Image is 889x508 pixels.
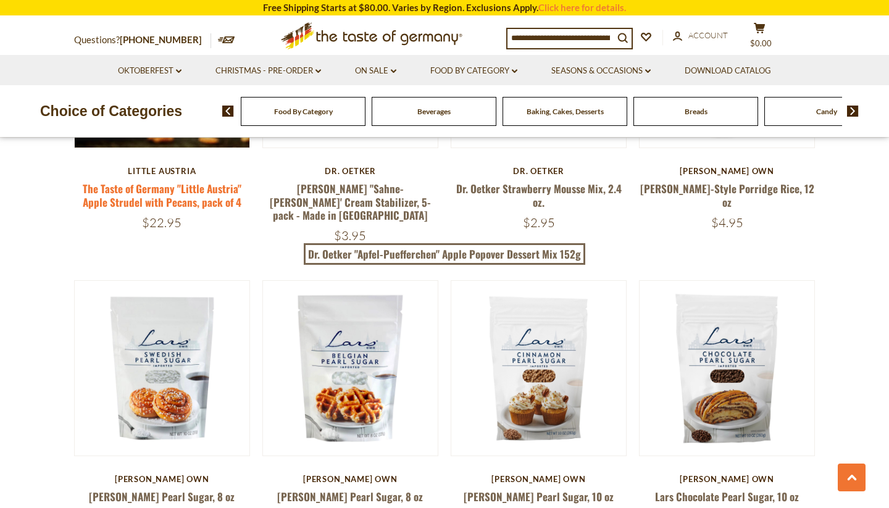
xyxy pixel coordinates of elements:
img: Lars Chocolate Pearl Sugar, 10 oz [640,281,814,456]
a: [PERSON_NAME]-Style Porridge Rice, 12 oz [640,181,814,209]
div: [PERSON_NAME] Own [451,474,627,484]
img: next arrow [847,106,859,117]
a: Candy [816,107,837,116]
img: Lars Cinnamon Pearl Sugar, 10 oz [451,281,626,456]
a: Dr. Oetker Strawberry Mousse Mix, 2.4 oz. [456,181,622,209]
a: Dr. Oetker "Apfel-Puefferchen" Apple Popover Dessert Mix 152g [304,243,586,265]
a: [PERSON_NAME] Pearl Sugar, 8 oz [89,489,235,504]
div: [PERSON_NAME] Own [262,474,438,484]
a: Food By Category [274,107,333,116]
span: $3.95 [334,228,366,243]
img: previous arrow [222,106,234,117]
a: Seasons & Occasions [551,64,651,78]
div: Dr. Oetker [262,166,438,176]
a: [PERSON_NAME] "Sahne-[PERSON_NAME]' Cream Stabilizer, 5-pack - Made in [GEOGRAPHIC_DATA] [270,181,431,223]
a: Account [673,29,728,43]
div: [PERSON_NAME] Own [74,474,250,484]
a: Breads [685,107,707,116]
div: [PERSON_NAME] Own [639,474,815,484]
span: $2.95 [523,215,555,230]
a: [PHONE_NUMBER] [120,34,202,45]
a: Food By Category [430,64,517,78]
a: The Taste of Germany "Little Austria" Apple Strudel with Pecans, pack of 4 [83,181,241,209]
a: Baking, Cakes, Desserts [527,107,604,116]
a: Christmas - PRE-ORDER [215,64,321,78]
div: little austria [74,166,250,176]
a: On Sale [355,64,396,78]
div: Dr. Oetker [451,166,627,176]
p: Questions? [74,32,211,48]
a: Lars Chocolate Pearl Sugar, 10 oz [655,489,799,504]
a: [PERSON_NAME] Pearl Sugar, 8 oz [277,489,423,504]
a: Beverages [417,107,451,116]
span: Account [688,30,728,40]
span: $0.00 [750,38,772,48]
a: Oktoberfest [118,64,182,78]
div: [PERSON_NAME] Own [639,166,815,176]
span: $22.95 [142,215,182,230]
a: Click here for details. [538,2,626,13]
a: Download Catalog [685,64,771,78]
a: [PERSON_NAME] Pearl Sugar, 10 oz [464,489,614,504]
img: Lars Swedish Pearl Sugar, 8 oz [75,281,249,456]
span: $4.95 [711,215,743,230]
button: $0.00 [741,22,778,53]
img: Lars Belgian Pearl Sugar, 8 oz [263,281,438,456]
